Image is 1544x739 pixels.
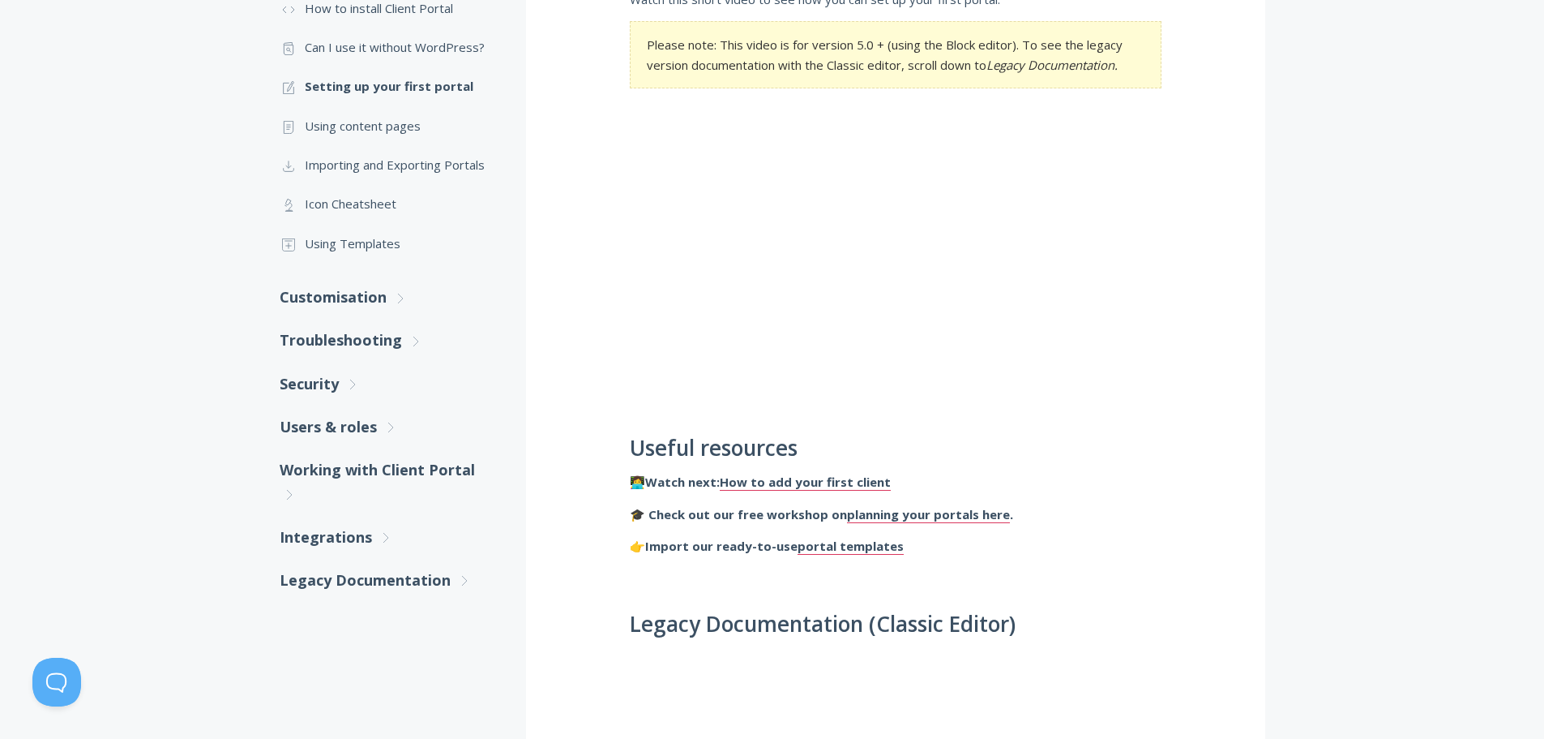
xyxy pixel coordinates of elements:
[280,67,494,105] a: Setting up your first portal
[847,506,1010,523] a: planning your portals here
[280,406,494,449] a: Users & roles
[32,658,81,707] iframe: Toggle Customer Support
[630,612,1161,637] h2: Legacy Documentation (Classic Editor)
[280,276,494,319] a: Customisation
[280,28,494,67] a: Can I use it without WordPress?
[280,145,494,184] a: Importing and Exporting Portals
[280,449,494,516] a: Working with Client Portal
[630,113,1161,412] iframe: To enrich screen reader interactions, please activate Accessibility in Grammarly extension settings
[798,538,904,555] a: portal templates
[630,506,1013,523] strong: 🎓 Check out our free workshop on .
[280,184,494,223] a: Icon Cheatsheet
[630,436,1161,461] h2: Useful resources
[630,472,1161,492] p: 👩‍💻
[645,538,904,555] strong: Import our ready-to-use
[630,21,1161,88] section: Please note: This video is for version 5.0 + (using the Block editor). To see the legacy version ...
[280,224,494,263] a: Using Templates
[280,516,494,559] a: Integrations
[720,474,891,491] a: How to add your first client
[280,559,494,602] a: Legacy Documentation
[630,536,1161,556] p: 👉
[280,319,494,362] a: Troubleshooting
[645,474,891,491] strong: Watch next:
[280,363,494,406] a: Security
[986,57,1118,73] em: Legacy Documentation.
[280,106,494,145] a: Using content pages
